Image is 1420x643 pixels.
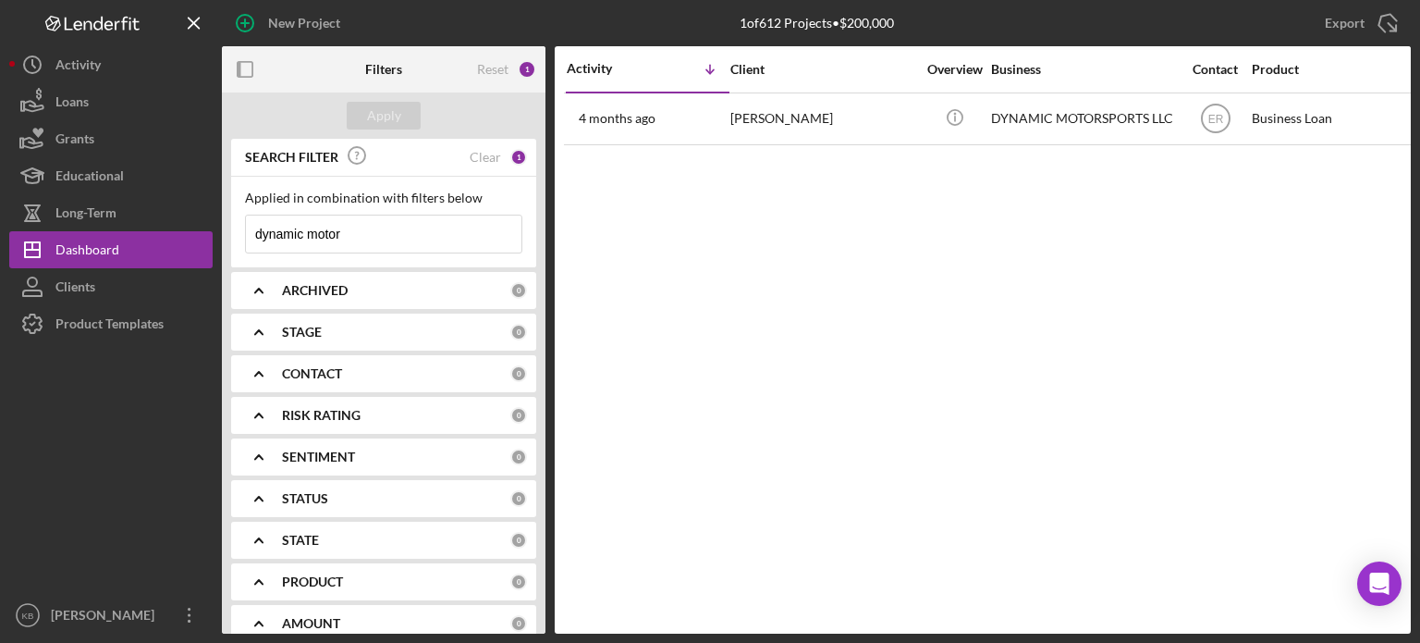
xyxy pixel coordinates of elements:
[510,615,527,632] div: 0
[268,5,340,42] div: New Project
[510,282,527,299] div: 0
[567,61,648,76] div: Activity
[518,60,536,79] div: 1
[991,62,1176,77] div: Business
[510,365,527,382] div: 0
[55,231,119,273] div: Dashboard
[347,102,421,130] button: Apply
[510,149,527,166] div: 1
[282,366,342,381] b: CONTACT
[9,83,213,120] button: Loans
[282,283,348,298] b: ARCHIVED
[1181,62,1250,77] div: Contact
[55,268,95,310] div: Clients
[55,194,116,236] div: Long-Term
[510,407,527,424] div: 0
[9,231,213,268] button: Dashboard
[1207,113,1223,126] text: ER
[477,62,508,77] div: Reset
[245,150,338,165] b: SEARCH FILTER
[282,533,319,548] b: STATE
[55,305,164,347] div: Product Templates
[991,94,1176,143] div: DYNAMIC MOTORSPORTS LLC
[365,62,402,77] b: Filters
[55,83,89,125] div: Loans
[9,157,213,194] button: Educational
[9,597,213,634] button: KB[PERSON_NAME]
[510,490,527,507] div: 0
[282,408,361,423] b: RISK RATING
[9,46,213,83] button: Activity
[579,111,655,126] time: 2025-05-19 21:39
[9,305,213,342] button: Product Templates
[282,450,355,464] b: SENTIMENT
[9,194,213,231] button: Long-Term
[282,325,322,340] b: STAGE
[510,449,527,465] div: 0
[510,324,527,340] div: 0
[55,120,94,162] div: Grants
[9,268,213,305] button: Clients
[470,150,501,165] div: Clear
[282,575,343,589] b: PRODUCT
[245,191,522,205] div: Applied in combination with filters below
[510,574,527,590] div: 0
[222,5,359,42] button: New Project
[1325,5,1365,42] div: Export
[510,532,527,549] div: 0
[282,616,340,631] b: AMOUNT
[55,157,124,199] div: Educational
[55,46,101,88] div: Activity
[22,611,34,621] text: KB
[920,62,989,77] div: Overview
[1306,5,1411,42] button: Export
[730,94,915,143] div: [PERSON_NAME]
[46,597,166,638] div: [PERSON_NAME]
[9,120,213,157] button: Grants
[740,16,894,31] div: 1 of 612 Projects • $200,000
[1357,562,1402,606] div: Open Intercom Messenger
[367,102,401,130] div: Apply
[282,491,328,506] b: STATUS
[730,62,915,77] div: Client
